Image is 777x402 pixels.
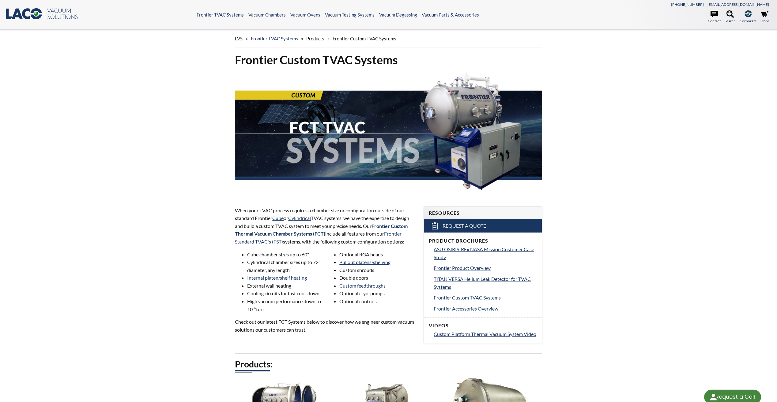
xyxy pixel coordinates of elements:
[339,289,416,297] li: Optional cryo-pumps
[707,2,769,7] a: [EMAIL_ADDRESS][DOMAIN_NAME]
[424,219,542,233] a: Request a Quote
[339,259,390,265] a: Pullout platens/shelving
[288,215,311,221] a: Cylindrical
[434,295,501,300] span: Frontier Custom TVAC Systems
[325,12,375,17] a: Vacuum Testing Systems
[434,264,537,272] a: Frontier Product Overview
[333,36,396,41] span: Frontier Custom TVAC Systems
[422,12,479,17] a: Vacuum Parts & Accessories
[429,238,537,244] h4: Product Brochures
[434,275,537,291] a: TITAN VERSA Helium Leak Detector for TVAC Systems
[429,322,537,329] h4: Videos
[434,330,537,338] a: Custom Platform Thermal Vacuum System Video
[248,12,286,17] a: Vacuum Chambers
[339,283,386,288] a: Custom feedthroughs
[253,306,256,310] sup: -6
[708,10,721,24] a: Contact
[434,294,537,302] a: Frontier Custom TVAC Systems
[671,2,704,7] a: [PHONE_NUMBER]
[434,305,537,313] a: Frontier Accessories Overview
[247,282,324,290] li: External wall heating
[290,12,320,17] a: Vacuum Ovens
[434,246,534,260] span: ASU OSIRIS-REx NASA Mission Customer Case Study
[379,12,417,17] a: Vacuum Degassing
[197,12,244,17] a: Frontier TVAC Systems
[235,30,542,47] div: » » »
[235,318,416,333] p: Check out our latest FCT Systems below to discover how we engineer custom vacuum solutions our cu...
[235,52,542,67] h1: Frontier Custom TVAC Systems
[247,289,324,297] li: Cooling circuits for fast cool-down
[339,251,416,259] li: Optional RGA heads
[708,392,718,402] img: round button
[434,331,536,337] span: Custom Platform Thermal Vacuum System Video
[339,274,416,282] li: Double doors
[306,36,324,41] span: Products
[443,223,486,229] span: Request a Quote
[235,359,542,370] h2: Products:
[760,10,769,24] a: Store
[339,297,416,305] li: Optional controls
[339,266,416,274] li: Custom shrouds
[434,245,537,261] a: ASU OSIRIS-REx NASA Mission Customer Case Study
[235,72,542,195] img: FCT TVAC Systems header
[235,207,416,246] p: When your TVAC process requires a chamber size or configuration outside of our standard Frontier ...
[434,306,498,311] span: Frontier Accessories Overview
[272,215,284,221] a: Cube
[251,36,298,41] a: Frontier TVAC Systems
[247,297,324,313] li: High vacuum performance down to 10 torr
[247,258,324,274] li: Cylindrical chamber sizes up to 72" diameter, any length
[434,265,491,271] span: Frontier Product Overview
[247,251,324,259] li: Cube chamber sizes up to 60"
[235,231,402,244] a: Frontier Standard TVAC's (FST)
[434,276,531,290] span: TITAN VERSA Helium Leak Detector for TVAC Systems
[235,36,243,41] span: LVS
[740,18,756,24] span: Corporate
[725,10,736,24] a: Search
[429,210,537,216] h4: Resources
[247,275,307,281] a: Internal platen/shelf heating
